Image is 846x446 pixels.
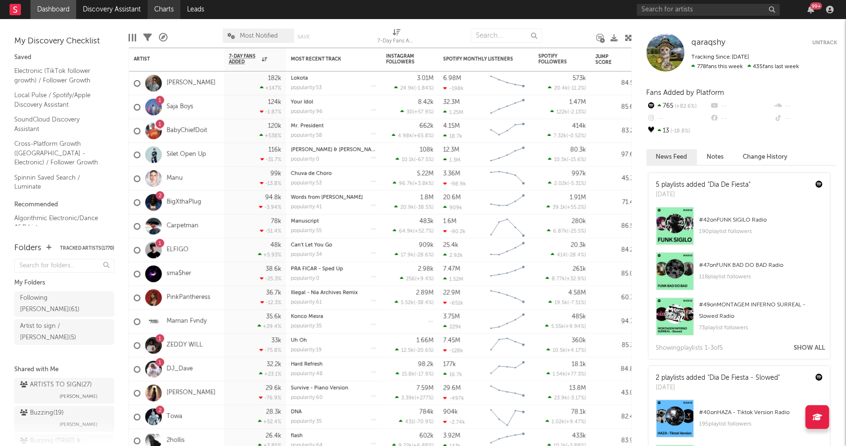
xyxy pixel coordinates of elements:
svg: Chart title [486,214,529,238]
div: -13.8 % [260,180,281,186]
div: 20.3k [571,242,586,248]
div: 32.2k [266,361,281,367]
span: -38.5 % [415,205,432,210]
div: 118 playlist followers [698,271,822,283]
span: [PERSON_NAME] [59,419,98,430]
div: -- [646,112,709,125]
div: 45.3 [595,173,633,184]
a: Survive - Piano Version [291,385,348,391]
div: 4.15M [443,123,460,129]
a: Local Pulse / Spotify/Apple Discovery Assistant [14,90,105,110]
a: Can't Let You Go [291,243,332,248]
div: popularity: 53 [291,85,322,91]
div: 909k [419,242,433,248]
a: #47onFUNK BAD DO BAD Radio118playlist followers [649,252,829,297]
div: Folders [14,243,41,254]
div: 83.2 [595,125,633,137]
div: -25.3 % [260,275,281,282]
span: -0.52 % [568,133,584,139]
div: 84.2 [595,244,633,256]
div: -1.87 % [260,109,281,115]
a: DJ_Dave [167,365,193,373]
span: 5.52k [401,300,413,305]
span: qaraqshy [691,39,725,47]
div: A&R Pipeline [159,24,167,51]
div: -98.9k [443,181,466,187]
span: -5.31 % [569,181,584,186]
div: Lokota [291,76,376,81]
div: Showing playlist s 1- 3 of 5 [656,343,722,354]
div: 229k [443,324,461,330]
div: Filters [143,24,152,51]
div: Chuva de Choro [291,171,376,176]
a: ELFIGO [167,246,188,254]
div: Mr. President [291,123,376,129]
div: popularity: 96 [291,109,323,114]
button: Save [297,34,310,40]
span: 12.5k [401,348,413,353]
div: 909k [443,204,462,211]
div: Edit Columns [128,24,136,51]
div: # 40 on HAZA - Tiktok Version Radio [698,407,822,418]
div: Jump Score [595,54,619,65]
span: 10.5k [552,348,565,353]
div: 997k [571,171,586,177]
span: -18.8 % [669,129,690,134]
div: Saved [14,52,114,63]
div: Recommended [14,199,114,211]
div: 6.98M [443,75,461,81]
input: Search for folders... [14,259,114,273]
svg: Chart title [486,167,529,191]
div: -- [773,100,836,112]
div: 71.4 [595,197,633,208]
span: Most Notified [240,33,278,39]
div: 7-Day Fans Added (7-Day Fans Added) [377,24,415,51]
div: 1.3M [443,157,460,163]
div: 1.6M [443,218,456,224]
a: Following [PERSON_NAME](61) [14,291,114,317]
div: ( ) [548,156,586,162]
span: +57.9 % [414,110,432,115]
div: 1.47M [569,99,586,105]
div: ( ) [547,228,586,234]
div: Manuscript [291,219,376,224]
div: 48k [270,242,281,248]
div: Artist [134,56,205,62]
span: 8.77k [551,276,565,282]
div: [DATE] [656,190,750,200]
svg: Chart title [486,95,529,119]
div: 485k [571,314,586,320]
a: ARTISTS TO SIGN(27)[PERSON_NAME] [14,378,114,404]
div: ( ) [547,132,586,139]
div: ( ) [545,275,586,282]
div: Konco Mesra [291,314,376,319]
div: Artist to sign / [PERSON_NAME] ( 5 ) [20,321,87,344]
div: popularity: 55 [291,228,322,233]
a: Hard Refresh [291,362,323,367]
span: 30 [406,110,413,115]
span: 10.5k [554,157,567,162]
div: Words from Bailey [291,195,376,200]
div: ( ) [551,252,586,258]
svg: Chart title [486,286,529,310]
div: 7-Day Fans Added (7-Day Fans Added) [377,36,415,47]
a: "Dia De Fiesta" [707,182,750,188]
a: Carpetman [167,222,198,230]
input: Search... [471,29,542,43]
a: #42onFUNK SIGILO Radio190playlist followers [649,207,829,252]
div: 38.6k [266,266,281,272]
div: 7.47M [443,266,460,272]
a: Uh Oh [291,338,307,343]
a: Saja Boys [167,103,193,111]
div: 3.01M [417,75,433,81]
div: -75.8 % [259,347,281,353]
div: 573k [572,75,586,81]
div: ( ) [545,323,586,329]
div: # 42 on FUNK SIGILO Radio [698,214,822,226]
div: 195 playlist followers [698,418,822,430]
div: popularity: 34 [291,252,322,257]
div: 94.7 [595,316,633,327]
span: 2.02k [554,181,567,186]
div: 280k [571,218,586,224]
div: -31.7 % [260,156,281,162]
